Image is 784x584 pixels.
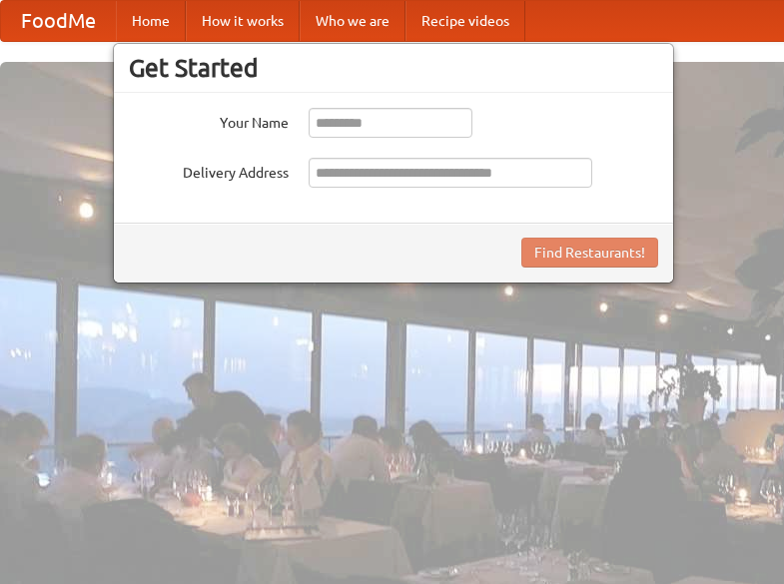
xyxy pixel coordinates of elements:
[129,53,658,83] h3: Get Started
[1,1,116,41] a: FoodMe
[129,108,289,133] label: Your Name
[129,158,289,183] label: Delivery Address
[405,1,525,41] a: Recipe videos
[300,1,405,41] a: Who we are
[521,238,658,268] button: Find Restaurants!
[116,1,186,41] a: Home
[186,1,300,41] a: How it works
